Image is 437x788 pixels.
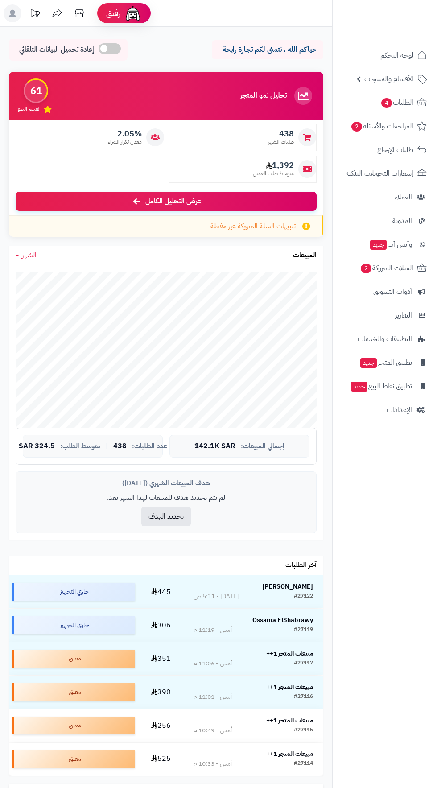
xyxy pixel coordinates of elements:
div: جاري التجهيز [12,583,135,601]
div: معلق [12,650,135,668]
span: أدوات التسويق [373,285,412,298]
td: 256 [139,709,183,742]
span: الأقسام والمنتجات [364,73,413,85]
span: طلبات الإرجاع [377,144,413,156]
div: #27122 [294,592,313,601]
span: عرض التحليل الكامل [145,196,201,206]
div: أمس - 10:33 م [194,759,232,768]
span: إعادة تحميل البيانات التلقائي [19,45,94,55]
a: الإعدادات [338,399,432,421]
div: معلق [12,717,135,734]
p: لم يتم تحديد هدف للمبيعات لهذا الشهر بعد. [23,493,309,503]
span: تطبيق نقاط البيع [350,380,412,392]
a: السلات المتروكة2 [338,257,432,279]
span: طلبات الشهر [268,138,294,146]
h3: المبيعات [293,252,317,260]
a: المراجعات والأسئلة2 [338,116,432,137]
span: 438 [268,129,294,139]
img: ai-face.png [124,4,142,22]
a: لوحة التحكم [338,45,432,66]
div: معلق [12,750,135,768]
div: #27117 [294,659,313,668]
div: هدف المبيعات الشهري ([DATE]) [23,479,309,488]
span: تنبيهات السلة المتروكة غير مفعلة [210,221,296,231]
span: 4 [381,98,392,108]
div: جاري التجهيز [12,616,135,634]
div: #27116 [294,693,313,701]
a: طلبات الإرجاع [338,139,432,161]
span: التطبيقات والخدمات [358,333,412,345]
a: إشعارات التحويلات البنكية [338,163,432,184]
strong: [PERSON_NAME] [262,582,313,591]
span: المراجعات والأسئلة [350,120,413,132]
span: التقارير [395,309,412,322]
strong: مبيعات المتجر 1++ [266,716,313,725]
span: تقييم النمو [18,105,39,113]
a: الشهر [16,250,37,260]
span: جديد [360,358,377,368]
span: الإعدادات [387,404,412,416]
span: 142.1K SAR [194,442,235,450]
strong: مبيعات المتجر 1++ [266,649,313,658]
span: متوسط طلب العميل [253,170,294,177]
h3: تحليل نمو المتجر [240,92,287,100]
span: 438 [113,442,127,450]
a: التقارير [338,305,432,326]
a: العملاء [338,186,432,208]
span: معدل تكرار الشراء [108,138,142,146]
a: الطلبات4 [338,92,432,113]
span: الطلبات [380,96,413,109]
td: 306 [139,609,183,642]
div: #27119 [294,626,313,635]
td: 390 [139,676,183,709]
span: عدد الطلبات: [132,442,167,450]
span: تطبيق المتجر [359,356,412,369]
div: [DATE] - 5:11 ص [194,592,239,601]
div: أمس - 10:49 م [194,726,232,735]
span: وآتس آب [369,238,412,251]
a: أدوات التسويق [338,281,432,302]
span: إشعارات التحويلات البنكية [346,167,413,180]
span: 2 [361,264,371,273]
div: أمس - 11:06 م [194,659,232,668]
span: 1,392 [253,161,294,170]
span: لوحة التحكم [380,49,413,62]
span: المدونة [392,215,412,227]
td: 445 [139,575,183,608]
strong: مبيعات المتجر 1++ [266,682,313,692]
div: أمس - 11:01 م [194,693,232,701]
span: جديد [370,240,387,250]
span: السلات المتروكة [360,262,413,274]
span: إجمالي المبيعات: [241,442,284,450]
span: الشهر [22,250,37,260]
a: المدونة [338,210,432,231]
strong: مبيعات المتجر 1++ [266,749,313,759]
p: حياكم الله ، نتمنى لكم تجارة رابحة [218,45,317,55]
div: أمس - 11:19 م [194,626,232,635]
div: #27114 [294,759,313,768]
a: تطبيق المتجرجديد [338,352,432,373]
span: 2 [351,122,362,132]
span: متوسط الطلب: [60,442,100,450]
a: وآتس آبجديد [338,234,432,255]
strong: Ossama ElShabrawy [252,615,313,625]
span: 324.5 SAR [19,442,55,450]
button: تحديد الهدف [141,507,191,526]
span: رفيق [106,8,120,19]
td: 351 [139,642,183,675]
span: جديد [351,382,367,392]
span: 2.05% [108,129,142,139]
a: التطبيقات والخدمات [338,328,432,350]
a: عرض التحليل الكامل [16,192,317,211]
div: معلق [12,683,135,701]
td: 525 [139,743,183,776]
h3: آخر الطلبات [285,561,317,569]
span: | [106,443,108,450]
span: العملاء [395,191,412,203]
a: تطبيق نقاط البيعجديد [338,375,432,397]
a: تحديثات المنصة [24,4,46,25]
div: #27115 [294,726,313,735]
